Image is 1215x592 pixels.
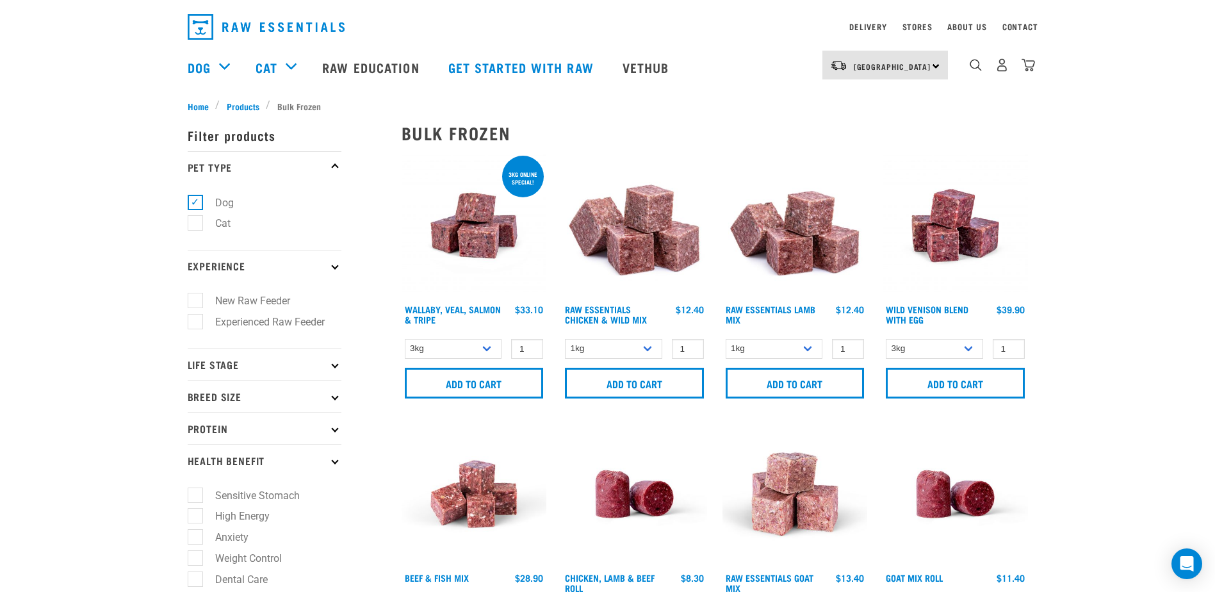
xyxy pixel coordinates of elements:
p: Health Benefit [188,444,341,476]
img: Pile Of Cubed Chicken Wild Meat Mix [562,153,707,299]
label: Dog [195,195,239,211]
p: Pet Type [188,151,341,183]
a: Dog [188,58,211,77]
a: Raw Essentials Lamb Mix [726,307,815,322]
img: Venison Egg 1616 [883,153,1028,299]
input: 1 [672,339,704,359]
img: user.png [995,58,1009,72]
img: Raw Essentials Logo [188,14,345,40]
p: Life Stage [188,348,341,380]
div: Open Intercom Messenger [1171,548,1202,579]
p: Breed Size [188,380,341,412]
p: Protein [188,412,341,444]
a: Delivery [849,24,886,29]
label: Sensitive Stomach [195,488,305,504]
p: Filter products [188,119,341,151]
input: Add to cart [886,368,1025,399]
a: Raw Essentials Chicken & Wild Mix [565,307,647,322]
img: Raw Essentials Chicken Lamb Beef Bulk Minced Raw Dog Food Roll Unwrapped [883,422,1028,567]
div: $8.30 [681,573,704,583]
div: $12.40 [836,304,864,315]
img: Beef Mackerel 1 [402,422,547,567]
img: Raw Essentials Chicken Lamb Beef Bulk Minced Raw Dog Food Roll Unwrapped [562,422,707,567]
input: Add to cart [405,368,544,399]
img: van-moving.png [830,60,847,71]
label: New Raw Feeder [195,293,295,309]
img: home-icon-1@2x.png [970,59,982,71]
div: $12.40 [676,304,704,315]
a: Raw Education [309,42,435,93]
a: Raw Essentials Goat Mix [726,575,813,590]
label: Weight Control [195,550,287,566]
span: [GEOGRAPHIC_DATA] [854,64,931,69]
input: Add to cart [565,368,704,399]
span: Products [227,99,259,113]
label: Anxiety [195,529,254,545]
span: Home [188,99,209,113]
a: Stores [902,24,933,29]
div: $33.10 [515,304,543,315]
a: Contact [1002,24,1038,29]
img: Goat M Ix 38448 [722,422,868,567]
a: Wild Venison Blend with Egg [886,307,968,322]
a: Home [188,99,216,113]
nav: breadcrumbs [188,99,1028,113]
input: 1 [832,339,864,359]
div: 3kg online special! [502,165,544,192]
div: $28.90 [515,573,543,583]
nav: dropdown navigation [177,9,1038,45]
a: Goat Mix Roll [886,575,943,580]
div: $11.40 [997,573,1025,583]
label: High Energy [195,508,275,524]
h2: Bulk Frozen [402,123,1028,143]
input: 1 [511,339,543,359]
a: Vethub [610,42,685,93]
a: About Us [947,24,986,29]
img: home-icon@2x.png [1022,58,1035,72]
p: Experience [188,250,341,282]
input: Add to cart [726,368,865,399]
div: $13.40 [836,573,864,583]
input: 1 [993,339,1025,359]
label: Dental Care [195,571,273,588]
div: $39.90 [997,304,1025,315]
a: Beef & Fish Mix [405,575,469,580]
a: Products [220,99,266,113]
a: Wallaby, Veal, Salmon & Tripe [405,307,501,322]
label: Experienced Raw Feeder [195,314,330,330]
img: Wallaby Veal Salmon Tripe 1642 [402,153,547,299]
label: Cat [195,215,236,231]
a: Get started with Raw [436,42,610,93]
img: ?1041 RE Lamb Mix 01 [722,153,868,299]
a: Cat [256,58,277,77]
a: Chicken, Lamb & Beef Roll [565,575,655,590]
